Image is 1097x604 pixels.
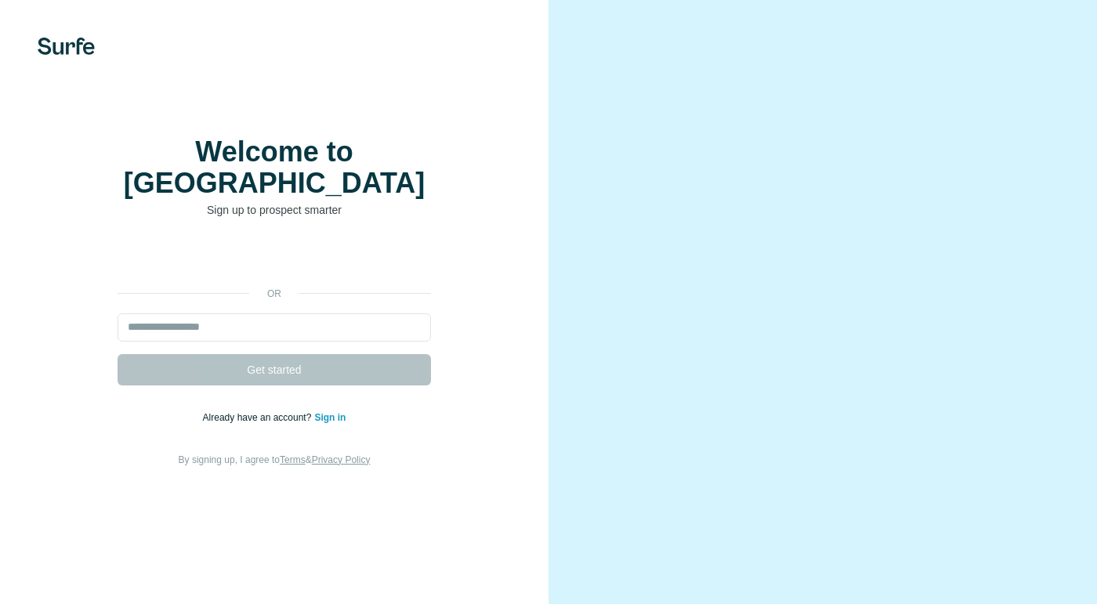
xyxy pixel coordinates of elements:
p: Sign up to prospect smarter [118,202,431,218]
span: By signing up, I agree to & [179,454,371,465]
h1: Welcome to [GEOGRAPHIC_DATA] [118,136,431,199]
a: Terms [280,454,306,465]
span: Already have an account? [203,412,315,423]
p: or [249,287,299,301]
a: Privacy Policy [312,454,371,465]
a: Sign in [314,412,346,423]
iframe: Sign in with Google Button [110,241,439,276]
img: Surfe's logo [38,38,95,55]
